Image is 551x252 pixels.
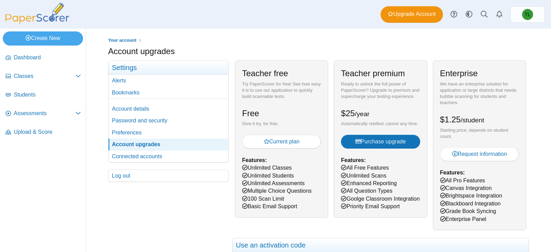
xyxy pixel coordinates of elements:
b: Features: [341,157,366,163]
a: Students [3,87,84,103]
a: Assessments [3,105,84,122]
button: Purchase upgrade [341,135,420,149]
span: Tricia LaRue [525,12,530,17]
small: /year [355,110,370,118]
a: Create New [3,31,83,45]
h2: Enterprise [440,68,478,79]
div: Unlimited Classes Unlimited Students Unlimited Assessments Multiple Choice Questions 100 Scan Lim... [235,60,328,218]
span: $25 [341,109,370,118]
div: Automatically rebilled; cancel any time. [341,121,420,127]
div: Try PaperScorer for free! See how easy it is to use our application to quickly build scannable te... [242,81,321,100]
a: Alerts [492,7,507,22]
b: Features: [242,157,267,163]
a: Tricia LaRue [510,6,545,23]
img: PaperScorer [3,3,72,24]
a: Upload & Score [3,124,84,141]
div: All Free Features Unlimited Scans Enhanced Reporting All Question Types Goolge Classroom Integrat... [334,60,427,218]
span: Students [14,91,81,99]
div: Starting price; depends on student count. [440,127,519,140]
span: Upload & Score [14,128,81,136]
a: Password and security [108,115,228,127]
span: Tricia LaRue [522,9,533,20]
small: /student [461,117,484,124]
div: We have an enterprise solution for application or large districts that needs bubble scanning for ... [440,81,519,106]
span: Current plan [264,139,300,144]
button: Current plan [242,135,321,149]
a: Upgrade Account [381,6,443,23]
h2: Free [242,108,259,119]
span: Dashboard [14,54,81,61]
a: Alerts [108,75,228,87]
span: Classes [14,72,75,80]
span: Request information [452,151,507,157]
h2: $1.25 [440,114,484,125]
a: Classes [3,68,84,85]
div: All Pro Features Canvas Integration Brightspace Integration Blackboard Integration Grade Book Syn... [433,60,526,230]
span: Your account [108,38,136,43]
div: Give it try, for free. [242,121,321,127]
div: Ready to unlock the full power of PaperScorer? Upgrade to premium and supercharge your testing ex... [341,81,420,100]
span: Upgrade Account [388,10,436,18]
h2: Teacher premium [341,68,405,79]
a: Dashboard [3,50,84,66]
h1: Account upgrades [108,46,175,57]
a: Your account [106,36,138,45]
a: Bookmarks [108,87,228,99]
span: Assessments [14,110,75,117]
a: Log out [108,170,228,182]
a: Account upgrades [108,139,228,150]
a: Request information [440,147,519,161]
b: Features: [440,170,465,175]
a: Connected accounts [108,151,228,162]
a: Account details [108,103,228,115]
h3: Settings [108,61,228,75]
span: Purchase upgrade [355,139,406,144]
a: PaperScorer [3,19,72,25]
h2: Teacher free [242,68,288,79]
a: Preferences [108,127,228,139]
